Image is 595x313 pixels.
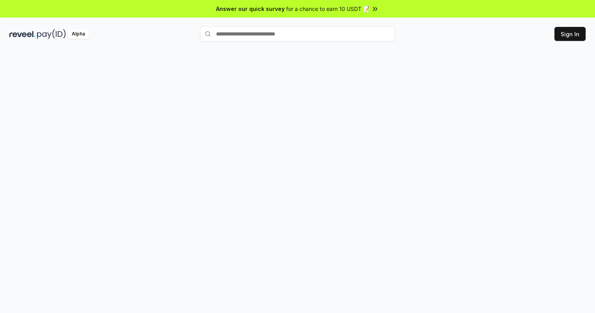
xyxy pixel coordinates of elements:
img: reveel_dark [9,29,35,39]
img: pay_id [37,29,66,39]
span: for a chance to earn 10 USDT 📝 [286,5,370,13]
span: Answer our quick survey [216,5,285,13]
div: Alpha [67,29,89,39]
button: Sign In [554,27,586,41]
